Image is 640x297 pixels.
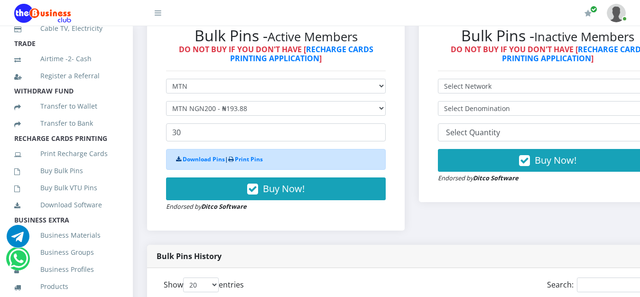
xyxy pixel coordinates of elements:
[14,95,119,117] a: Transfer to Wallet
[14,143,119,165] a: Print Recharge Cards
[166,27,386,45] h2: Bulk Pins -
[230,44,373,64] a: RECHARGE CARDS PRINTING APPLICATION
[235,155,263,163] a: Print Pins
[438,174,519,182] small: Endorsed by
[534,28,634,45] small: Inactive Members
[14,4,71,23] img: Logo
[166,177,386,200] button: Buy Now!
[14,259,119,280] a: Business Profiles
[268,28,358,45] small: Active Members
[183,155,225,163] a: Download Pins
[179,44,373,64] strong: DO NOT BUY IF YOU DON'T HAVE [ ]
[14,18,119,39] a: Cable TV, Electricity
[157,251,222,261] strong: Bulk Pins History
[166,123,386,141] input: Enter Quantity
[590,6,597,13] span: Renew/Upgrade Subscription
[607,4,626,22] img: User
[14,65,119,87] a: Register a Referral
[201,202,247,211] strong: Ditco Software
[263,182,305,195] span: Buy Now!
[7,232,29,248] a: Chat for support
[14,160,119,182] a: Buy Bulk Pins
[14,112,119,134] a: Transfer to Bank
[14,48,119,70] a: Airtime -2- Cash
[14,194,119,216] a: Download Software
[164,278,244,292] label: Show entries
[166,202,247,211] small: Endorsed by
[535,154,576,167] span: Buy Now!
[14,241,119,263] a: Business Groups
[176,155,263,163] strong: |
[14,177,119,199] a: Buy Bulk VTU Pins
[473,174,519,182] strong: Ditco Software
[584,9,592,17] i: Renew/Upgrade Subscription
[183,278,219,292] select: Showentries
[14,224,119,246] a: Business Materials
[9,254,28,270] a: Chat for support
